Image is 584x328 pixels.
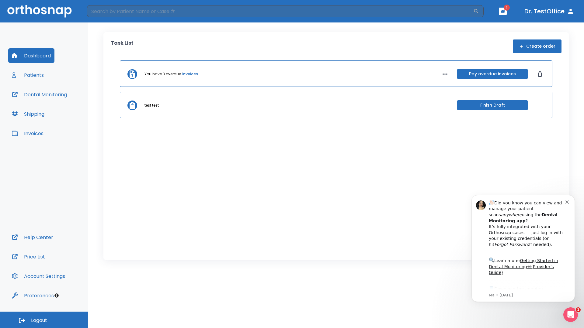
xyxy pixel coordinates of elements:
[182,71,198,77] a: invoices
[54,293,59,298] div: Tooltip anchor
[26,107,103,112] p: Message from Ma, sent 2w ago
[535,69,545,79] button: Dismiss
[576,307,581,312] span: 1
[8,126,47,141] button: Invoices
[8,48,54,63] button: Dashboard
[8,68,47,82] button: Patients
[111,39,134,53] p: Task List
[462,186,584,312] iframe: Intercom notifications message
[457,100,528,110] button: Finish Draft
[144,103,159,108] p: test test
[87,5,473,17] input: Search by Patient Name or Case #
[26,99,103,130] div: Download the app: | ​ Let us know if you need help getting started!
[8,288,57,303] button: Preferences
[7,5,72,17] img: Orthosnap
[504,5,510,11] span: 1
[8,269,69,283] button: Account Settings
[457,69,528,79] button: Pay overdue invoices
[26,101,81,111] a: App Store
[103,13,108,18] button: Dismiss notification
[144,71,181,77] p: You have 3 overdue
[8,107,48,121] button: Shipping
[522,6,577,17] button: Dr. TestOffice
[31,317,47,324] span: Logout
[8,249,49,264] button: Price List
[563,307,578,322] iframe: Intercom live chat
[8,230,57,244] button: Help Center
[513,39,561,53] button: Create order
[8,87,71,102] button: Dental Monitoring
